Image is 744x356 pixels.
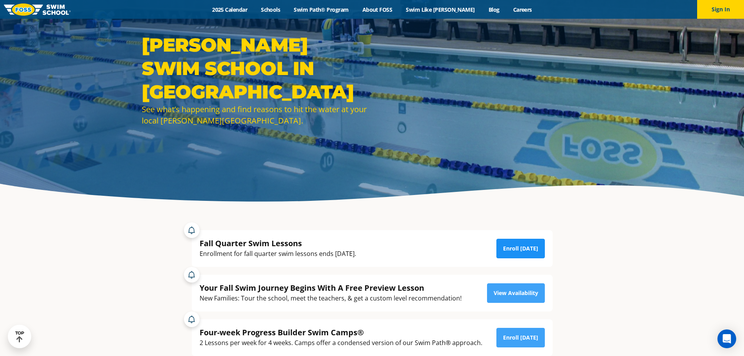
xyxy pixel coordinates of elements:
[487,283,545,303] a: View Availability
[200,249,356,259] div: Enrollment for fall quarter swim lessons ends [DATE].
[482,6,506,13] a: Blog
[142,104,368,126] div: See what’s happening and find reasons to hit the water at your local [PERSON_NAME][GEOGRAPHIC_DATA].
[4,4,71,16] img: FOSS Swim School Logo
[142,33,368,104] h1: [PERSON_NAME] Swim School in [GEOGRAPHIC_DATA]
[200,293,462,304] div: New Families: Tour the school, meet the teachers, & get a custom level recommendation!
[205,6,254,13] a: 2025 Calendar
[200,327,482,338] div: Four-week Progress Builder Swim Camps®
[496,328,545,347] a: Enroll [DATE]
[355,6,399,13] a: About FOSS
[717,329,736,348] div: Open Intercom Messenger
[200,283,462,293] div: Your Fall Swim Journey Begins With A Free Preview Lesson
[399,6,482,13] a: Swim Like [PERSON_NAME]
[200,238,356,249] div: Fall Quarter Swim Lessons
[15,331,24,343] div: TOP
[200,338,482,348] div: 2 Lessons per week for 4 weeks. Camps offer a condensed version of our Swim Path® approach.
[287,6,355,13] a: Swim Path® Program
[496,239,545,258] a: Enroll [DATE]
[506,6,539,13] a: Careers
[254,6,287,13] a: Schools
